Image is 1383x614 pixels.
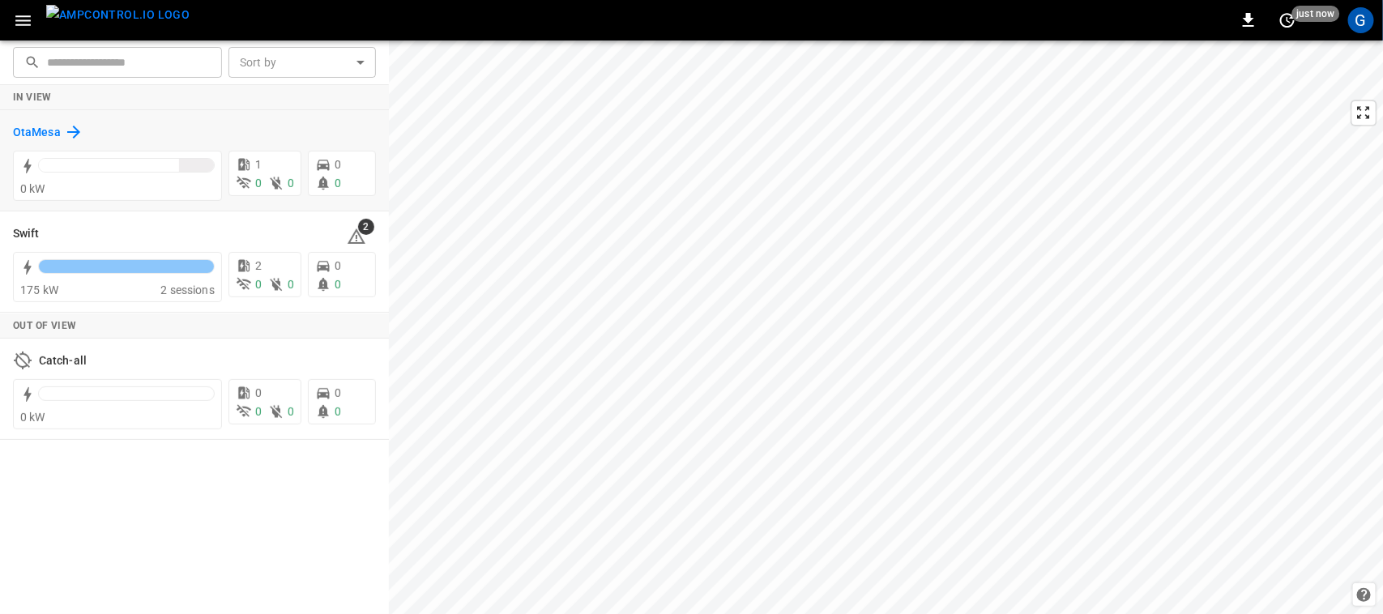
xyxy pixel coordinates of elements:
span: 0 [335,405,341,418]
span: 0 kW [20,411,45,424]
span: 0 [335,386,341,399]
h6: Catch-all [39,352,87,370]
span: 2 [255,259,262,272]
span: 1 [255,158,262,171]
span: 2 [358,219,374,235]
button: set refresh interval [1274,7,1300,33]
span: 0 [288,405,294,418]
span: 0 [288,278,294,291]
span: 2 sessions [160,284,215,296]
span: just now [1292,6,1340,22]
img: ampcontrol.io logo [46,5,190,25]
span: 0 [288,177,294,190]
h6: OtaMesa [13,124,61,142]
span: 0 [255,278,262,291]
span: 175 kW [20,284,58,296]
span: 0 [335,278,341,291]
span: 0 [255,177,262,190]
span: 0 [255,386,262,399]
span: 0 [255,405,262,418]
span: 0 kW [20,182,45,195]
div: profile-icon [1348,7,1374,33]
span: 0 [335,177,341,190]
strong: In View [13,92,52,103]
strong: Out of View [13,320,76,331]
h6: Swift [13,225,40,243]
span: 0 [335,158,341,171]
span: 0 [335,259,341,272]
